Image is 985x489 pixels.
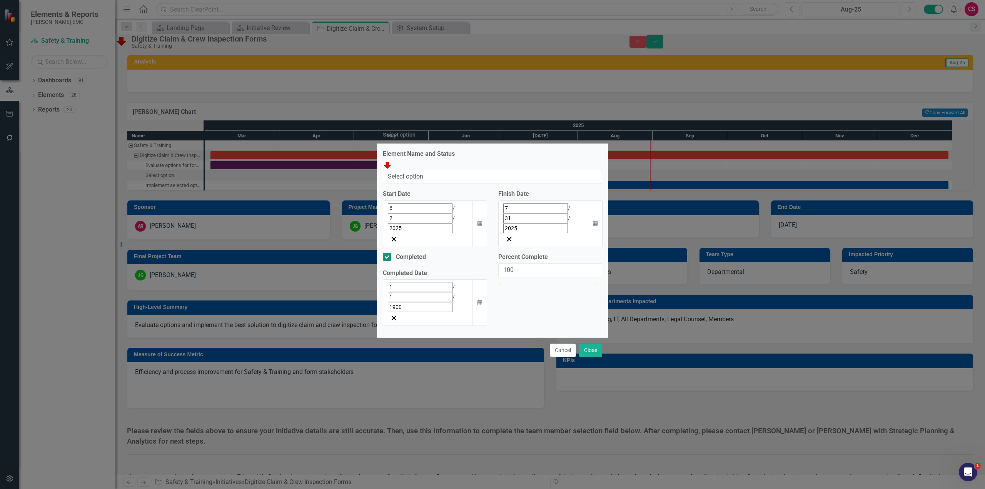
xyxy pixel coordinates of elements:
[579,344,602,357] button: Close
[568,215,570,221] span: /
[975,463,981,469] span: 1
[452,294,455,300] span: /
[498,253,602,262] label: Percent Complete
[383,170,602,184] input: Name
[452,284,455,290] span: /
[452,205,455,211] span: /
[452,215,455,221] span: /
[383,190,487,199] div: Start Date
[550,344,576,357] button: Cancel
[383,150,602,159] label: Element Name and Status
[383,269,487,278] div: Completed Date
[383,132,416,138] div: Select option
[383,160,392,170] img: Below Target
[498,190,602,199] div: Finish Date
[568,205,570,211] span: /
[959,463,977,481] iframe: Intercom live chat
